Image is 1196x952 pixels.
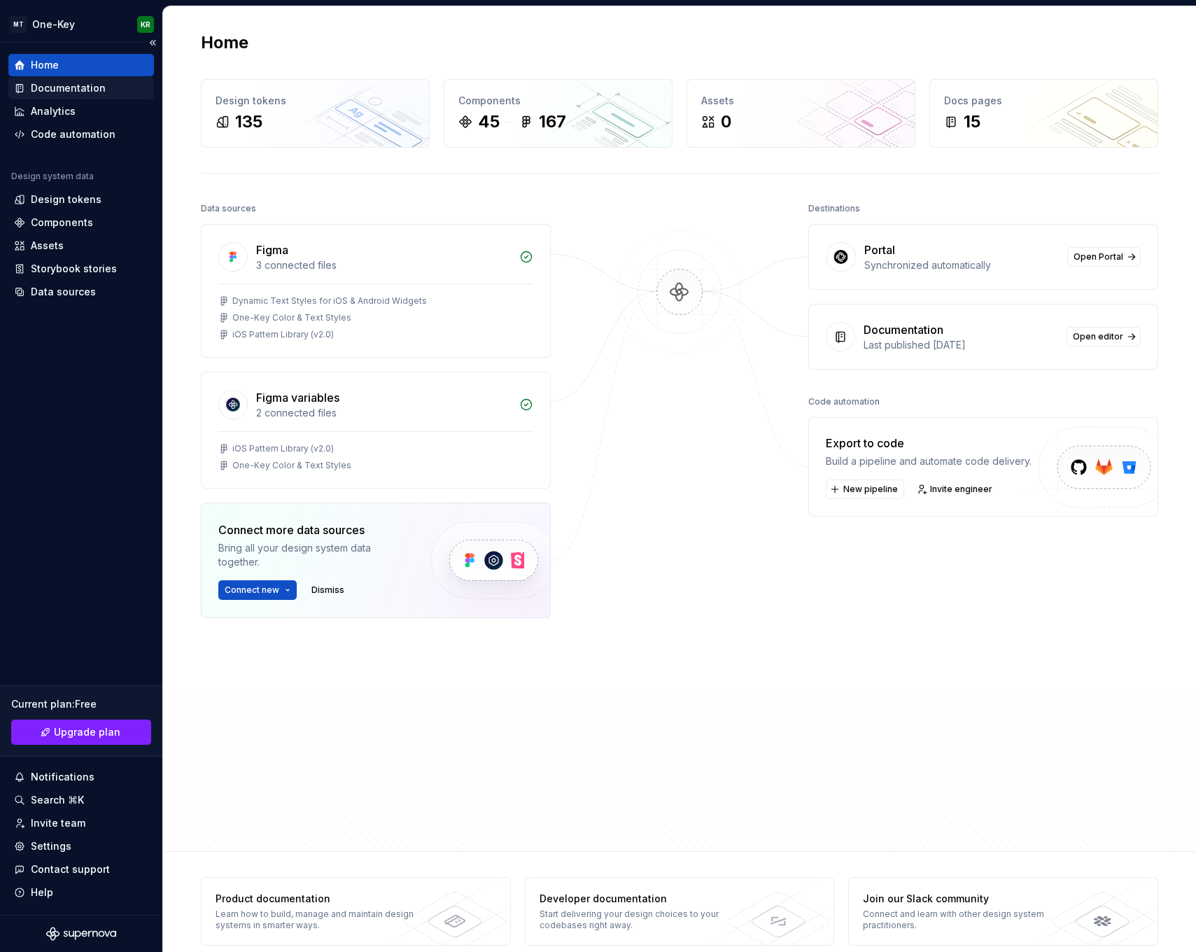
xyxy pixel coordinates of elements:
[31,839,71,853] div: Settings
[31,127,115,141] div: Code automation
[11,720,151,745] a: Upgrade plan
[141,19,150,30] div: KR
[218,541,407,569] div: Bring all your design system data together.
[218,580,297,600] button: Connect new
[31,793,84,807] div: Search ⌘K
[864,241,895,258] div: Portal
[8,789,154,811] button: Search ⌘K
[201,31,248,54] h2: Home
[311,584,344,596] span: Dismiss
[11,171,94,182] div: Design system data
[32,17,75,31] div: One-Key
[808,392,880,412] div: Code automation
[31,285,96,299] div: Data sources
[201,372,551,489] a: Figma variables2 connected filesiOS Pattern Library (v2.0)One-Key Color & Text Styles
[31,862,110,876] div: Contact support
[864,321,943,338] div: Documentation
[256,389,339,406] div: Figma variables
[478,111,500,133] div: 45
[8,766,154,788] button: Notifications
[930,484,992,495] span: Invite engineer
[8,188,154,211] a: Design tokens
[46,927,116,941] svg: Supernova Logo
[225,584,279,596] span: Connect new
[701,94,901,108] div: Assets
[8,211,154,234] a: Components
[216,909,419,931] div: Learn how to build, manage and maintain design systems in smarter ways.
[1073,331,1123,342] span: Open editor
[10,16,27,33] div: MT
[808,199,860,218] div: Destinations
[944,94,1144,108] div: Docs pages
[8,234,154,257] a: Assets
[8,123,154,146] a: Code automation
[216,892,419,906] div: Product documentation
[444,79,673,148] a: Components45167
[826,454,1032,468] div: Build a pipeline and automate code delivery.
[232,460,351,471] div: One-Key Color & Text Styles
[458,94,658,108] div: Components
[8,858,154,881] button: Contact support
[201,877,511,946] a: Product documentationLearn how to build, manage and maintain design systems in smarter ways.
[256,258,511,272] div: 3 connected files
[143,33,162,52] button: Collapse sidebar
[201,79,430,148] a: Design tokens135
[31,192,101,206] div: Design tokens
[216,94,415,108] div: Design tokens
[687,79,915,148] a: Assets0
[826,479,904,499] button: New pipeline
[256,241,288,258] div: Figma
[8,881,154,904] button: Help
[232,312,351,323] div: One-Key Color & Text Styles
[232,443,334,454] div: iOS Pattern Library (v2.0)
[31,770,94,784] div: Notifications
[721,111,731,133] div: 0
[843,484,898,495] span: New pipeline
[1074,251,1123,262] span: Open Portal
[826,435,1032,451] div: Export to code
[31,104,76,118] div: Analytics
[201,224,551,358] a: Figma3 connected filesDynamic Text Styles for iOS & Android WidgetsOne-Key Color & Text StylesiOS...
[8,100,154,122] a: Analytics
[305,580,351,600] button: Dismiss
[256,406,511,420] div: 2 connected files
[31,81,106,95] div: Documentation
[1067,327,1141,346] a: Open editor
[864,338,1058,352] div: Last published [DATE]
[3,9,160,39] button: MTOne-KeyKR
[31,262,117,276] div: Storybook stories
[31,58,59,72] div: Home
[31,216,93,230] div: Components
[8,77,154,99] a: Documentation
[863,909,1067,931] div: Connect and learn with other design system practitioners.
[31,816,85,830] div: Invite team
[232,295,427,307] div: Dynamic Text Styles for iOS & Android Widgets
[11,697,151,711] div: Current plan : Free
[539,111,566,133] div: 167
[929,79,1158,148] a: Docs pages15
[8,258,154,280] a: Storybook stories
[232,329,334,340] div: iOS Pattern Library (v2.0)
[1067,247,1141,267] a: Open Portal
[540,892,743,906] div: Developer documentation
[31,239,64,253] div: Assets
[201,199,256,218] div: Data sources
[8,281,154,303] a: Data sources
[8,812,154,834] a: Invite team
[218,521,407,538] div: Connect more data sources
[913,479,999,499] a: Invite engineer
[964,111,980,133] div: 15
[31,885,53,899] div: Help
[235,111,262,133] div: 135
[864,258,1059,272] div: Synchronized automatically
[540,909,743,931] div: Start delivering your design choices to your codebases right away.
[525,877,835,946] a: Developer documentationStart delivering your design choices to your codebases right away.
[8,835,154,857] a: Settings
[863,892,1067,906] div: Join our Slack community
[8,54,154,76] a: Home
[54,725,120,739] span: Upgrade plan
[848,877,1158,946] a: Join our Slack communityConnect and learn with other design system practitioners.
